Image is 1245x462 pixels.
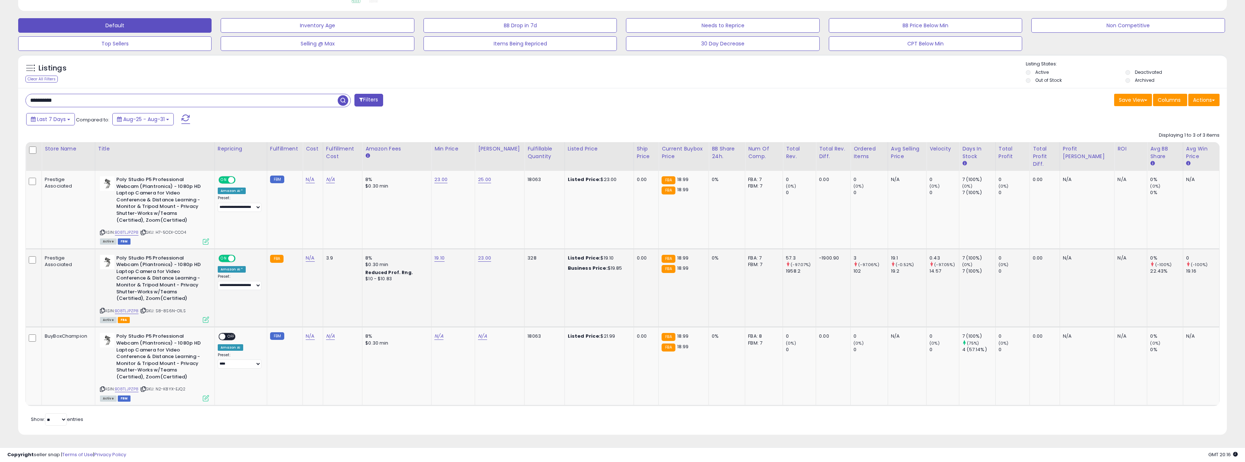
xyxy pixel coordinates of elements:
div: 0 [999,268,1029,274]
span: ON [219,177,228,183]
div: Total Profit [999,145,1027,160]
div: 8% [365,333,426,340]
div: N/A [1117,176,1141,183]
div: N/A [1063,255,1109,261]
a: 25.00 [478,176,491,183]
div: Prestige Associated [45,255,89,268]
small: (0%) [999,183,1009,189]
div: 0 [1186,255,1219,261]
small: FBA [662,333,675,341]
button: Top Sellers [18,36,212,51]
div: 3 [854,255,888,261]
div: FBA: 7 [748,176,777,183]
span: All listings currently available for purchase on Amazon [100,395,117,402]
div: ASIN: [100,176,209,244]
span: Columns [1158,96,1181,104]
div: 7 (100%) [962,176,995,183]
label: Deactivated [1135,69,1162,75]
div: Clear All Filters [25,76,58,83]
span: 18.99 [677,343,689,350]
small: Avg Win Price. [1186,160,1190,167]
div: Cost [306,145,320,153]
div: 0.00 [1033,333,1054,340]
div: Avg Win Price [1186,145,1216,160]
div: 18063 [527,176,559,183]
div: 8% [365,176,426,183]
div: Ordered Items [854,145,885,160]
div: 0 [786,333,816,340]
div: FBM: 7 [748,183,777,189]
small: Days In Stock. [962,160,967,167]
button: Filters [354,94,383,107]
div: $0.30 min [365,261,426,268]
div: 0 [786,189,816,196]
div: 57.3 [786,255,816,261]
div: N/A [1117,333,1141,340]
div: 0.00 [1033,255,1054,261]
div: 0 [929,189,959,196]
div: 0 [854,189,888,196]
span: OFF [234,255,246,261]
div: 7 (100%) [962,255,995,261]
span: OFF [225,334,237,340]
div: 0 [999,346,1029,353]
a: Terms of Use [62,451,93,458]
div: 0 [999,333,1029,340]
b: Reduced Prof. Rng. [365,269,413,276]
div: 0 [854,176,888,183]
div: Total Rev. Diff. [819,145,847,160]
span: | SKU: H7-5ODI-CCO4 [140,229,186,235]
div: $23.00 [568,176,628,183]
span: ON [219,255,228,261]
small: Avg BB Share. [1150,160,1154,167]
div: Amazon AI * [218,188,246,194]
small: (0%) [1150,183,1160,189]
div: Store Name [45,145,92,153]
div: Total Rev. [786,145,813,160]
a: B08TLJPZP8 [115,308,139,314]
strong: Copyright [7,451,34,458]
button: BB Price Below Min [829,18,1022,33]
div: N/A [1063,333,1109,340]
small: Amazon Fees. [365,153,370,159]
div: Preset: [218,196,261,212]
div: Amazon AI * [218,266,246,273]
b: Listed Price: [568,254,601,261]
div: Displaying 1 to 3 of 3 items [1159,132,1220,139]
button: Selling @ Max [221,36,414,51]
button: Inventory Age [221,18,414,33]
div: Ship Price [637,145,656,160]
span: 18.99 [677,254,689,261]
div: $21.99 [568,333,628,340]
div: 19.1 [891,255,926,261]
div: Num of Comp. [748,145,780,160]
span: 18.99 [677,333,689,340]
div: 0% [712,255,739,261]
div: seller snap | | [7,451,126,458]
button: Needs to Reprice [626,18,819,33]
a: 19.10 [434,254,445,262]
div: BuyBoxChampion [45,333,89,340]
small: (0%) [854,183,864,189]
div: 0.00 [637,255,653,261]
div: Current Buybox Price [662,145,706,160]
div: 14.57 [929,268,959,274]
small: (-100%) [1155,262,1172,268]
div: $19.10 [568,255,628,261]
a: N/A [434,333,443,340]
div: 0 [786,346,816,353]
a: B08TLJPZP8 [115,386,139,392]
span: All listings currently available for purchase on Amazon [100,317,117,323]
span: FBM [118,238,131,245]
button: Items Being Repriced [423,36,617,51]
div: 7 (100%) [962,268,995,274]
small: (0%) [854,340,864,346]
span: Last 7 Days [37,116,66,123]
a: N/A [306,333,314,340]
div: 18063 [527,333,559,340]
span: | SKU: S8-8S6N-O1LS [140,308,186,314]
b: Listed Price: [568,333,601,340]
small: (75%) [967,340,979,346]
b: Listed Price: [568,176,601,183]
div: 0% [1150,333,1183,340]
